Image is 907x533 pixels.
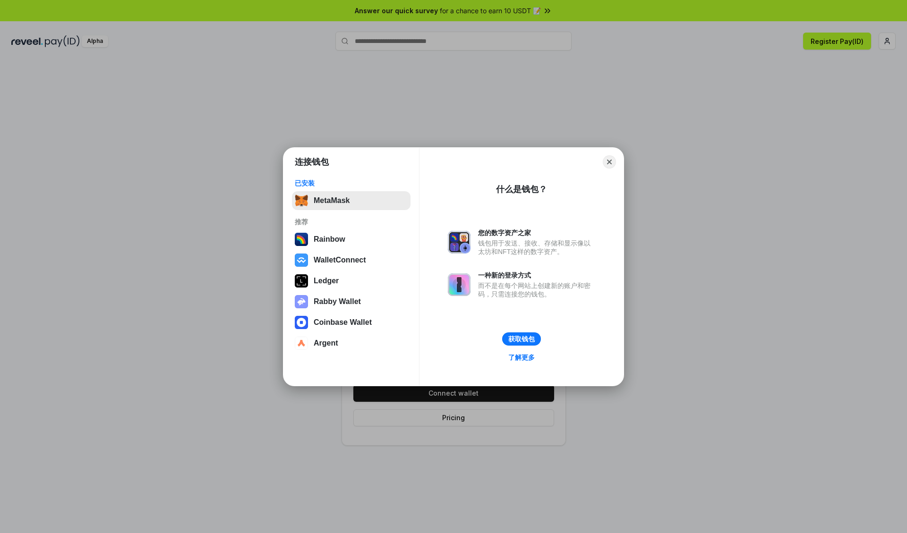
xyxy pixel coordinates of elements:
[314,256,366,264] div: WalletConnect
[295,254,308,267] img: svg+xml,%3Csvg%20width%3D%2228%22%20height%3D%2228%22%20viewBox%3D%220%200%2028%2028%22%20fill%3D...
[603,155,616,169] button: Close
[295,218,408,226] div: 推荐
[292,313,411,332] button: Coinbase Wallet
[502,332,541,346] button: 获取钱包
[496,184,547,195] div: 什么是钱包？
[314,277,339,285] div: Ledger
[295,316,308,329] img: svg+xml,%3Csvg%20width%3D%2228%22%20height%3D%2228%22%20viewBox%3D%220%200%2028%2028%22%20fill%3D...
[314,196,350,205] div: MetaMask
[295,233,308,246] img: svg+xml,%3Csvg%20width%3D%22120%22%20height%3D%22120%22%20viewBox%3D%220%200%20120%20120%22%20fil...
[478,239,595,256] div: 钱包用于发送、接收、存储和显示像以太坊和NFT这样的数字资产。
[292,191,411,210] button: MetaMask
[295,156,329,168] h1: 连接钱包
[314,297,361,306] div: Rabby Wallet
[508,335,535,343] div: 获取钱包
[292,251,411,270] button: WalletConnect
[448,231,471,254] img: svg+xml,%3Csvg%20xmlns%3D%22http%3A%2F%2Fwww.w3.org%2F2000%2Fsvg%22%20fill%3D%22none%22%20viewBox...
[314,318,372,327] div: Coinbase Wallet
[448,273,471,296] img: svg+xml,%3Csvg%20xmlns%3D%22http%3A%2F%2Fwww.w3.org%2F2000%2Fsvg%22%20fill%3D%22none%22%20viewBox...
[314,339,338,347] div: Argent
[292,230,411,249] button: Rainbow
[314,235,345,244] div: Rainbow
[292,271,411,290] button: Ledger
[508,353,535,362] div: 了解更多
[295,295,308,308] img: svg+xml,%3Csvg%20xmlns%3D%22http%3A%2F%2Fwww.w3.org%2F2000%2Fsvg%22%20fill%3D%22none%22%20viewBox...
[292,292,411,311] button: Rabby Wallet
[478,281,595,298] div: 而不是在每个网站上创建新的账户和密码，只需连接您的钱包。
[478,271,595,279] div: 一种新的登录方式
[295,179,408,187] div: 已安装
[292,334,411,353] button: Argent
[478,228,595,237] div: 您的数字资产之家
[295,194,308,207] img: svg+xml,%3Csvg%20fill%3D%22none%22%20height%3D%2233%22%20viewBox%3D%220%200%2035%2033%22%20width%...
[295,274,308,288] img: svg+xml,%3Csvg%20xmlns%3D%22http%3A%2F%2Fwww.w3.org%2F2000%2Fsvg%22%20width%3D%2228%22%20height%3...
[503,351,540,364] a: 了解更多
[295,337,308,350] img: svg+xml,%3Csvg%20width%3D%2228%22%20height%3D%2228%22%20viewBox%3D%220%200%2028%2028%22%20fill%3D...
